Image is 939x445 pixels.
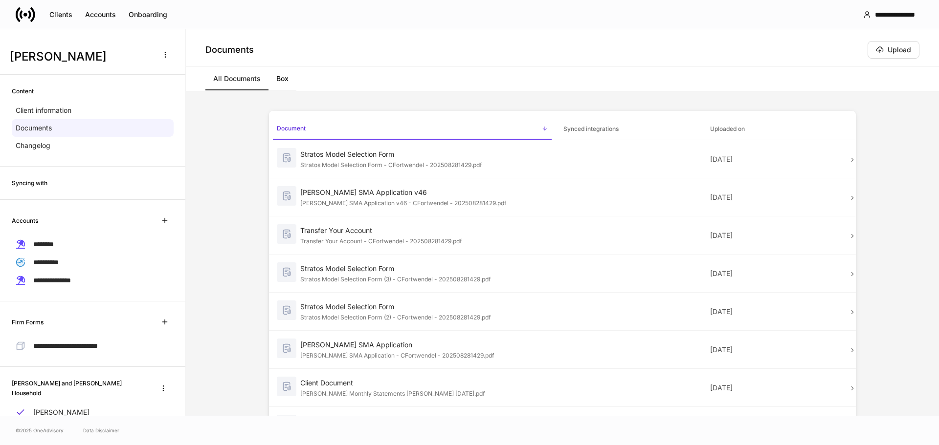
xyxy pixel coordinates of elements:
[85,11,116,18] div: Accounts
[205,67,268,90] a: All Documents
[16,141,50,150] p: Changelog
[205,44,254,56] h4: Documents
[300,188,548,197] div: [PERSON_NAME] SMA Application v46
[300,274,548,283] div: Stratos Model Selection Form (3) - CFortwendel - 202508281429.pdf
[43,7,79,22] button: Clients
[300,340,548,350] div: [PERSON_NAME] SMA Application
[12,403,174,421] a: [PERSON_NAME]
[12,137,174,154] a: Changelog
[12,86,34,96] h6: Content
[300,159,548,169] div: Stratos Model Selection Form - CFortwendel - 202508281429.pdf
[300,149,548,159] div: Stratos Model Selection Form
[300,312,548,321] div: Stratos Model Selection Form (2) - CFortwendel - 202508281429.pdf
[300,197,548,207] div: [PERSON_NAME] SMA Application v46 - CFortwendel - 202508281429.pdf
[277,415,296,434] img: svg%3e
[710,231,841,240] p: [DATE]
[12,216,38,225] h6: Accounts
[710,345,841,355] p: [DATE]
[12,379,145,397] h6: [PERSON_NAME] and [PERSON_NAME] Household
[710,383,841,393] p: [DATE]
[12,318,44,327] h6: Firm Forms
[277,124,306,133] h6: Document
[129,11,167,18] div: Onboarding
[300,378,548,388] div: Client Document
[710,269,841,278] p: [DATE]
[83,426,119,434] a: Data Disclaimer
[277,262,296,282] img: svg%3e
[710,124,745,133] h6: Uploaded on
[710,307,841,317] p: [DATE]
[706,119,845,139] span: Uploaded on
[268,67,296,90] a: Box
[876,46,911,54] div: Upload
[868,41,919,59] button: Upload
[10,49,151,64] h3: [PERSON_NAME]
[49,11,72,18] div: Clients
[277,148,296,168] img: svg%3e
[300,350,548,360] div: [PERSON_NAME] SMA Application - CFortwendel - 202508281429.pdf
[563,124,619,133] h6: Synced integrations
[16,426,64,434] span: © 2025 OneAdvisory
[300,388,548,398] div: [PERSON_NAME] Monthly Statements [PERSON_NAME] [DATE].pdf
[300,302,548,312] div: Stratos Model Selection Form
[12,119,174,137] a: Documents
[277,377,296,396] img: svg%3e
[277,339,296,358] img: svg%3e
[277,300,296,320] img: svg%3e
[273,119,552,140] span: Document
[33,407,89,417] p: [PERSON_NAME]
[79,7,122,22] button: Accounts
[277,224,296,244] img: svg%3e
[559,119,698,139] span: Synced integrations
[710,192,841,202] p: [DATE]
[12,178,47,188] h6: Syncing with
[122,7,174,22] button: Onboarding
[710,154,841,164] p: [DATE]
[277,186,296,206] img: svg%3e
[12,102,174,119] a: Client information
[300,235,548,245] div: Transfer Your Account - CFortwendel - 202508281429.pdf
[300,264,548,274] div: Stratos Model Selection Form
[16,106,71,115] p: Client information
[300,226,548,235] div: Transfer Your Account
[16,123,52,133] p: Documents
